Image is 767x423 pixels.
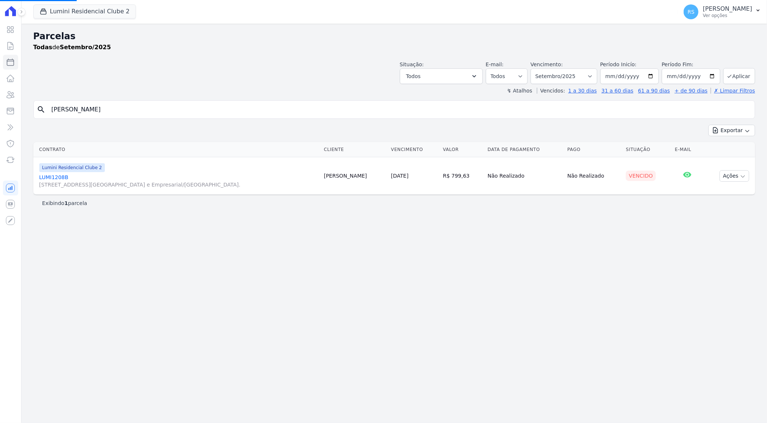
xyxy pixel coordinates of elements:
th: Valor [440,142,485,157]
th: Vencimento [388,142,440,157]
button: Todos [400,68,483,84]
label: E-mail: [486,61,504,67]
span: RS [688,9,695,14]
span: Lumini Residencial Clube 2 [39,163,105,172]
a: 61 a 90 dias [638,88,670,94]
strong: Todas [33,44,53,51]
label: ↯ Atalhos [507,88,532,94]
th: Pago [564,142,623,157]
td: [PERSON_NAME] [321,157,388,195]
div: Vencido [626,171,656,181]
label: Vencimento: [531,61,563,67]
b: 1 [64,200,68,206]
button: RS [PERSON_NAME] Ver opções [678,1,767,22]
a: LUMI1208B[STREET_ADDRESS][GEOGRAPHIC_DATA] e Empresarial/[GEOGRAPHIC_DATA]. [39,174,318,188]
label: Período Inicío: [600,61,637,67]
th: Contrato [33,142,321,157]
span: Todos [406,72,421,81]
label: Vencidos: [537,88,565,94]
h2: Parcelas [33,30,755,43]
td: Não Realizado [485,157,564,195]
td: Não Realizado [564,157,623,195]
button: Lumini Residencial Clube 2 [33,4,136,19]
span: [STREET_ADDRESS][GEOGRAPHIC_DATA] e Empresarial/[GEOGRAPHIC_DATA]. [39,181,318,188]
input: Buscar por nome do lote ou do cliente [47,102,752,117]
th: E-mail [672,142,703,157]
strong: Setembro/2025 [60,44,111,51]
button: Ações [720,170,749,182]
i: search [37,105,46,114]
a: + de 90 dias [675,88,708,94]
p: Exibindo parcela [42,199,87,207]
button: Aplicar [723,68,755,84]
td: R$ 799,63 [440,157,485,195]
p: Ver opções [703,13,752,19]
a: 31 a 60 dias [601,88,633,94]
label: Período Fim: [662,61,720,68]
th: Data de Pagamento [485,142,564,157]
button: Exportar [708,125,755,136]
a: [DATE] [391,173,408,179]
th: Situação [623,142,672,157]
p: de [33,43,111,52]
p: [PERSON_NAME] [703,5,752,13]
a: ✗ Limpar Filtros [711,88,755,94]
a: 1 a 30 dias [568,88,597,94]
th: Cliente [321,142,388,157]
label: Situação: [400,61,424,67]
